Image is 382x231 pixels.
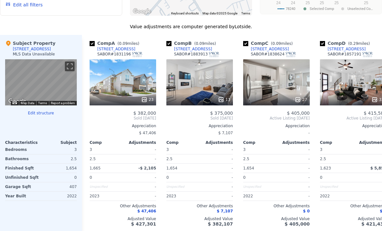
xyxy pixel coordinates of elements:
[42,145,77,154] div: 3
[201,192,233,201] div: -
[320,40,372,46] div: Comp D
[166,192,198,201] div: 2023
[243,116,310,121] span: Active Listing [DATE]
[243,192,275,201] div: 2022
[42,192,77,201] div: 2022
[7,97,28,105] a: Open this area in Google Maps (opens a new window)
[243,140,276,145] div: Comp
[278,173,310,182] div: -
[362,52,373,57] img: SABOR Logo
[243,40,295,46] div: Comp C
[124,173,156,182] div: -
[90,216,156,221] div: Adjusted Value
[201,182,233,191] div: -
[243,154,275,163] div: 2.5
[139,131,156,135] span: $ 47,406
[90,192,122,201] div: 2023
[133,111,156,116] span: $ 382,000
[286,7,295,11] text: 78240
[334,1,339,5] text: 25
[115,41,142,46] span: ( miles)
[196,41,204,46] span: 0.09
[350,41,358,46] span: 0.29
[171,11,199,16] button: Keyboard shortcuts
[276,1,281,5] text: 24
[166,140,200,145] div: Comp
[166,182,198,191] div: Unspecified
[51,101,75,105] a: Report a problem
[174,46,212,52] div: [STREET_ADDRESS]
[251,46,289,52] div: [STREET_ADDRESS]
[192,41,219,46] span: ( miles)
[90,40,142,46] div: Comp A
[166,46,212,52] a: [STREET_ADDRESS]
[5,40,55,46] div: Subject Property
[243,123,310,128] div: Appreciation
[42,164,77,173] div: 1,654
[347,7,373,11] text: Unselected Co…
[90,116,156,121] span: Sold [DATE]
[13,52,55,57] div: MLS Data Unavailable
[278,182,310,191] div: -
[241,12,250,15] a: Terms (opens in new tab)
[364,1,368,5] text: 25
[320,46,366,52] a: [STREET_ADDRESS]
[90,154,122,163] div: 2.5
[243,182,275,191] div: Unspecified
[5,59,77,105] div: Map
[90,147,92,152] span: 3
[243,128,310,137] div: -
[166,166,177,170] span: 1,654
[243,203,310,209] div: Other Adjustments
[210,111,233,116] span: $ 375,000
[320,154,352,163] div: 2.5
[5,154,40,163] div: Bathrooms
[124,182,156,191] div: -
[278,154,310,163] div: -
[174,52,219,57] div: SABOR # 1883913
[131,7,153,16] img: Google
[166,154,198,163] div: 2.5
[272,41,281,46] span: 0.09
[90,203,156,209] div: Other Adjustments
[5,145,40,154] div: Bedrooms
[166,147,169,152] span: 3
[166,116,233,121] span: Sold [DATE]
[278,192,310,201] div: -
[320,140,353,145] div: Comp
[218,96,230,103] div: 13
[90,123,156,128] div: Appreciation
[5,164,40,173] div: Finished Sqft
[346,41,372,46] span: ( miles)
[131,7,153,16] a: Open this area in Google Maps (opens a new window)
[201,173,233,182] div: -
[306,1,310,5] text: 25
[287,111,310,116] span: $ 405,000
[5,182,40,191] div: Garage Sqft
[166,123,233,128] div: Appreciation
[201,164,233,173] div: -
[42,182,77,191] div: 407
[218,131,233,135] span: $ 7,107
[291,1,295,5] text: 24
[13,46,51,52] div: [STREET_ADDRESS]
[124,154,156,163] div: -
[124,145,156,154] div: -
[90,140,123,145] div: Comp
[141,96,154,103] div: 23
[131,221,156,227] span: $ 427,301
[286,52,296,57] img: SABOR Logo
[328,52,373,57] div: SABOR # 1857191
[38,101,47,105] a: Terms (opens in new tab)
[243,216,310,221] div: Adjusted Value
[90,46,135,52] a: [STREET_ADDRESS]
[42,154,77,163] div: 2.5
[295,96,307,103] div: 27
[320,182,352,191] div: Unspecified
[166,216,233,221] div: Adjusted Value
[310,7,334,11] text: Selected Comp
[243,46,289,52] a: [STREET_ADDRESS]
[5,59,77,105] div: Street View
[268,41,295,46] span: ( miles)
[203,12,237,15] span: Map data ©2025 Google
